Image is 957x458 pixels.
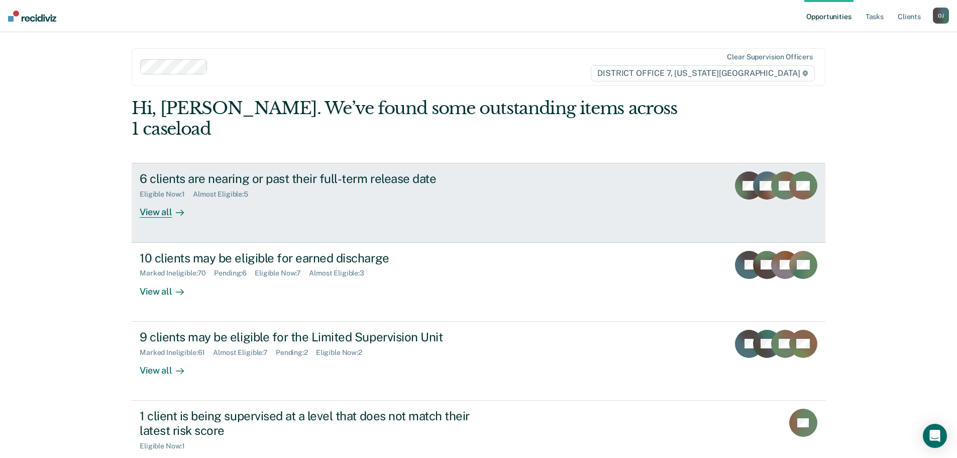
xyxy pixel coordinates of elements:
[8,11,56,22] img: Recidiviz
[140,171,492,186] div: 6 clients are nearing or past their full-term release date
[140,442,193,450] div: Eligible Now : 1
[140,356,196,376] div: View all
[140,348,213,357] div: Marked Ineligible : 61
[727,53,812,61] div: Clear supervision officers
[591,65,814,81] span: DISTRICT OFFICE 7, [US_STATE][GEOGRAPHIC_DATA]
[132,163,825,242] a: 6 clients are nearing or past their full-term release dateEligible Now:1Almost Eligible:5View all
[132,322,825,401] a: 9 clients may be eligible for the Limited Supervision UnitMarked Ineligible:61Almost Eligible:7Pe...
[193,190,256,199] div: Almost Eligible : 5
[933,8,949,24] div: O J
[140,199,196,218] div: View all
[132,243,825,322] a: 10 clients may be eligible for earned dischargeMarked Ineligible:70Pending:6Eligible Now:7Almost ...
[140,330,492,344] div: 9 clients may be eligible for the Limited Supervision Unit
[140,190,193,199] div: Eligible Now : 1
[255,269,309,278] div: Eligible Now : 7
[276,348,316,357] div: Pending : 2
[140,251,492,265] div: 10 clients may be eligible for earned discharge
[140,269,214,278] div: Marked Ineligible : 70
[316,348,370,357] div: Eligible Now : 2
[214,269,255,278] div: Pending : 6
[309,269,372,278] div: Almost Eligible : 3
[933,8,949,24] button: OJ
[213,348,276,357] div: Almost Eligible : 7
[140,409,492,438] div: 1 client is being supervised at a level that does not match their latest risk score
[132,98,687,139] div: Hi, [PERSON_NAME]. We’ve found some outstanding items across 1 caseload
[923,424,947,448] div: Open Intercom Messenger
[140,278,196,297] div: View all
